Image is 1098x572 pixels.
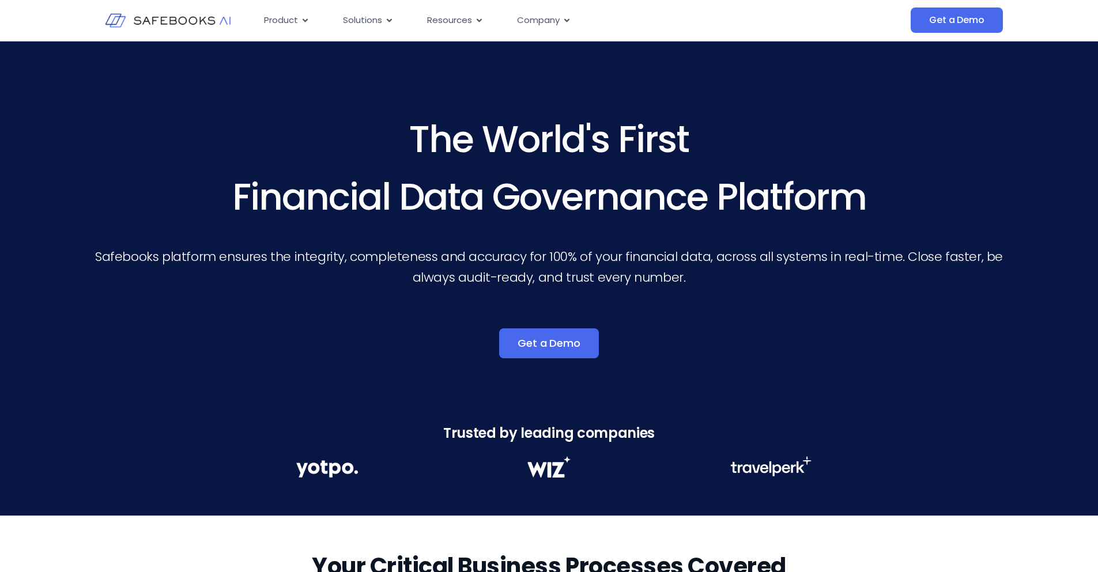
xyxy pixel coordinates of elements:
[255,9,795,32] nav: Menu
[517,14,560,27] span: Company
[911,7,1002,33] a: Get a Demo
[264,14,298,27] span: Product
[92,111,1006,226] h3: The World's First Financial Data Governance Platform
[522,456,576,478] img: Financial Data Governance 2
[730,456,812,476] img: Financial Data Governance 3
[296,456,358,481] img: Financial Data Governance 1
[929,14,984,26] span: Get a Demo
[518,338,580,349] span: Get a Demo
[92,247,1006,288] p: Safebooks platform ensures the integrity, completeness and accuracy for 100% of your financial da...
[499,328,598,358] a: Get a Demo
[343,14,382,27] span: Solutions
[427,14,472,27] span: Resources
[255,9,795,32] div: Menu Toggle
